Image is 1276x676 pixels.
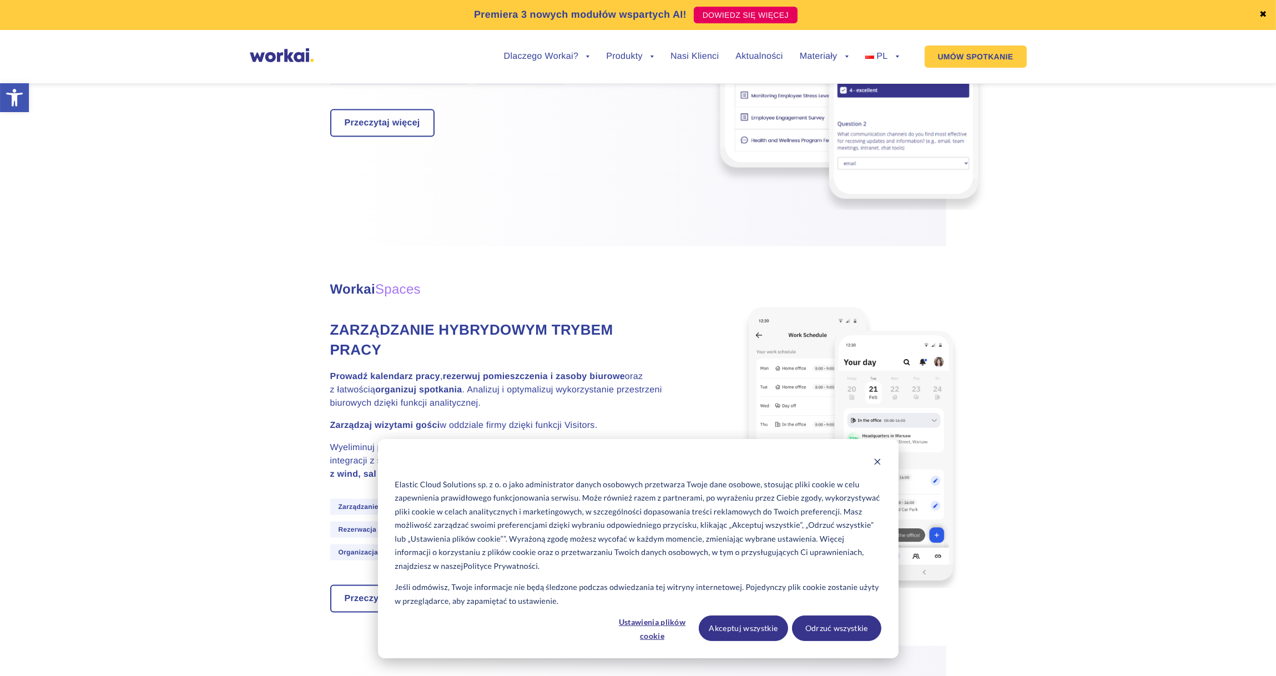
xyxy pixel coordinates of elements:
a: UMÓW SPOTKANIE [925,46,1027,68]
h4: Zarządzanie hybrydowym trybem pracy [330,320,663,360]
a: Dlaczego Workai? [504,52,590,61]
strong: Prowadź kalendarz pracy [330,372,441,381]
a: Przeczytaj więcej [331,586,433,612]
button: Akceptuj wszystkie [699,616,788,641]
a: Przeczytaj więcej [331,110,433,136]
p: w oddziale firmy dzięki funkcji Visitors. [330,419,663,432]
p: Elastic Cloud Solutions sp. z o. o jako administrator danych osobowych przetwarza Twoje dane osob... [395,478,881,573]
strong: Zarządzaj wizytami gości [330,421,440,430]
a: Nasi Klienci [670,52,719,61]
a: Aktualności [735,52,783,61]
span: Organizacja spotkań [330,544,415,561]
button: Ustawienia plików cookie [609,616,695,641]
button: Odrzuć wszystkie [792,616,881,641]
span: Zarządzanie pracą hybrydową [330,499,446,515]
p: , oraz z łatwością . Analizuj i optymalizuj wykorzystanie przestrzeni biurowych dzięki funkcji an... [330,370,663,410]
p: Jeśli odmówisz, Twoje informacje nie będą śledzone podczas odwiedzania tej witryny internetowej. ... [395,581,881,608]
a: DOWIEDZ SIĘ WIĘCEJ [694,7,798,23]
a: Materiały [800,52,849,61]
strong: rezerwuj pomieszczenia i zasoby biurowe [443,372,625,381]
p: Wyeliminuj potrzebę noszenia dodatkowych kart identyfikacyjnych dzięki integracji z systemem kont... [330,441,663,481]
a: ✖ [1259,11,1267,19]
a: Polityce Prywatności. [463,559,540,573]
span: Spaces [375,282,421,297]
span: Rezerwacja sal konferencyjnych [330,522,455,538]
strong: wygodne korzystanie z wind, sal konferencyjnych czy innych pomieszczeń biurowych [330,456,642,479]
p: Premiera 3 nowych modułów wspartych AI! [474,7,687,22]
a: Produkty [606,52,654,61]
span: PL [876,52,887,61]
button: Dismiss cookie banner [874,456,881,470]
div: Cookie banner [378,439,899,658]
h3: Workai [330,280,663,300]
strong: organizuj spotkania [375,385,462,395]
